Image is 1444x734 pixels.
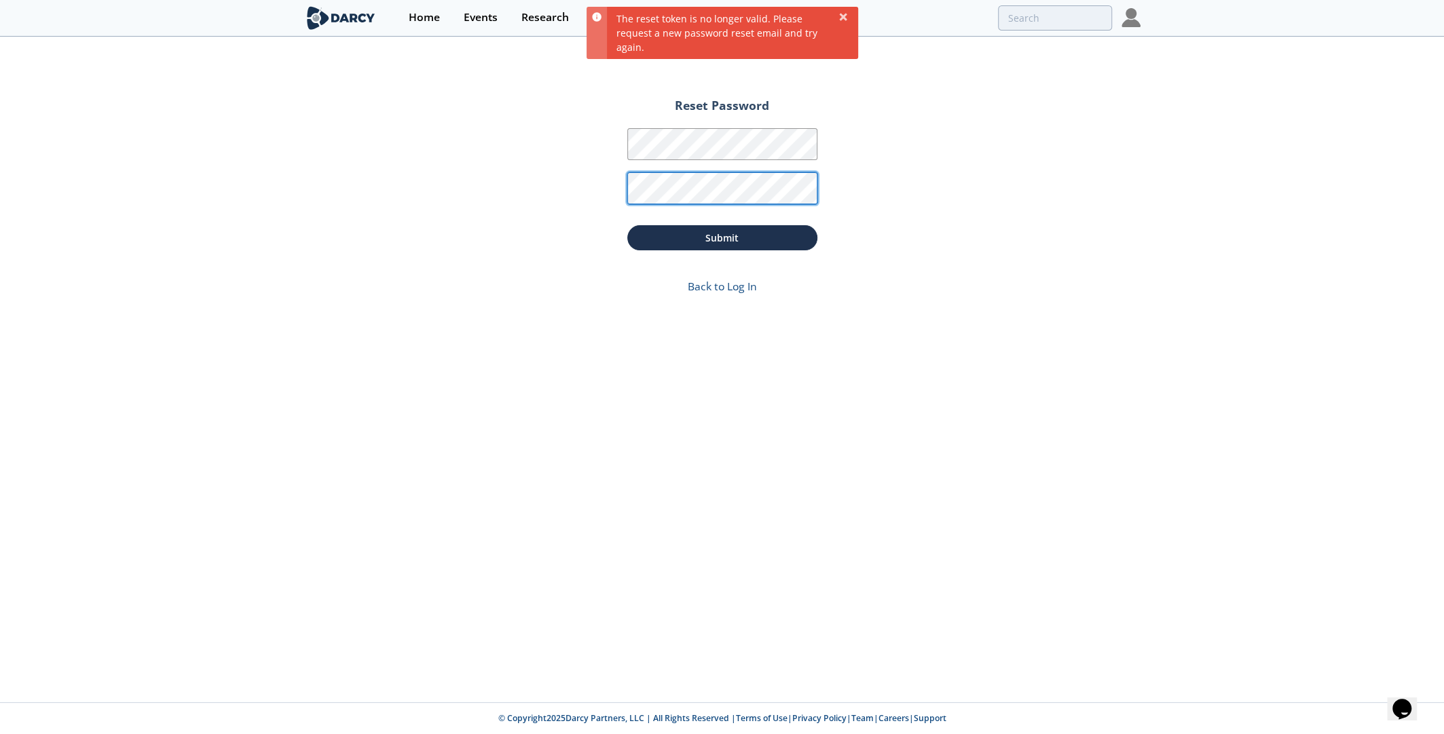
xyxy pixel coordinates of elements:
div: Dismiss this notification [838,12,849,22]
a: Support [914,712,946,724]
img: Profile [1122,8,1141,27]
a: Back to Log In [688,279,757,294]
a: Team [851,712,874,724]
a: Privacy Policy [792,712,847,724]
p: © Copyright 2025 Darcy Partners, LLC | All Rights Reserved | | | | | [220,712,1225,725]
h2: Reset Password [627,100,817,121]
img: logo-wide.svg [304,6,378,30]
a: Terms of Use [736,712,788,724]
div: Home [409,12,440,23]
button: Submit [627,225,817,250]
div: The reset token is no longer valid. Please request a new password reset email and try again. [607,7,858,59]
input: Advanced Search [998,5,1112,31]
a: Careers [878,712,909,724]
iframe: chat widget [1387,680,1430,720]
div: Events [464,12,498,23]
div: Research [521,12,569,23]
